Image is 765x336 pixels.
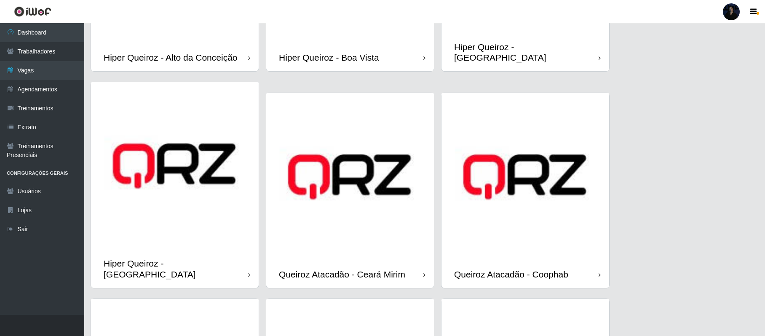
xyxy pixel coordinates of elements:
[279,52,379,63] div: Hiper Queiroz - Boa Vista
[91,82,259,250] img: cardImg
[441,93,609,261] img: cardImg
[91,82,259,288] a: Hiper Queiroz - [GEOGRAPHIC_DATA]
[104,258,248,279] div: Hiper Queiroz - [GEOGRAPHIC_DATA]
[266,93,434,261] img: cardImg
[454,269,568,280] div: Queiroz Atacadão - Coophab
[279,269,405,280] div: Queiroz Atacadão - Ceará Mirim
[104,52,238,63] div: Hiper Queiroz - Alto da Conceição
[14,6,51,17] img: CoreUI Logo
[454,42,599,63] div: Hiper Queiroz - [GEOGRAPHIC_DATA]
[441,93,609,288] a: Queiroz Atacadão - Coophab
[266,93,434,288] a: Queiroz Atacadão - Ceará Mirim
